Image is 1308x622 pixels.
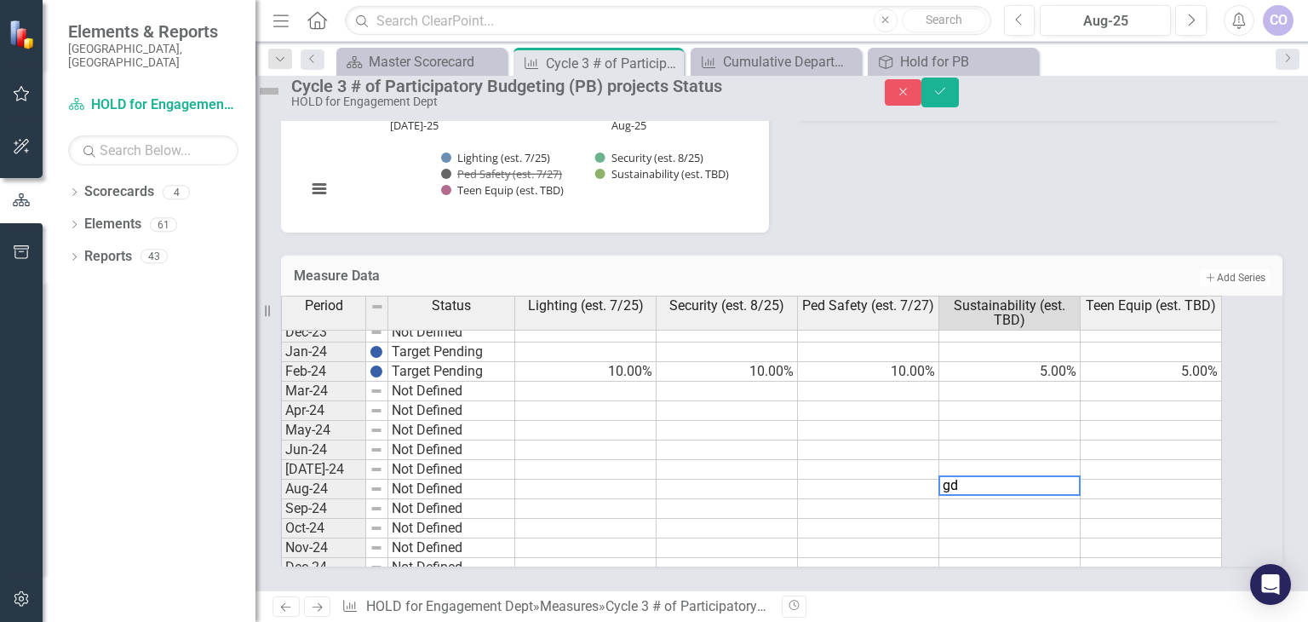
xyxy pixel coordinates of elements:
[68,21,238,42] span: Elements & Reports
[163,185,190,199] div: 4
[370,561,383,574] img: 8DAGhfEEPCf229AAAAAElFTkSuQmCC
[370,482,383,496] img: 8DAGhfEEPCf229AAAAAElFTkSuQmCC
[255,78,283,105] img: Not Defined
[141,250,168,264] div: 43
[305,298,343,314] span: Period
[294,268,831,284] h3: Measure Data
[388,382,515,401] td: Not Defined
[1081,362,1222,382] td: 5.00%
[872,51,1034,72] a: Hold for PB
[370,384,383,398] img: 8DAGhfEEPCf229AAAAAElFTkSuQmCC
[281,519,366,538] td: Oct-24
[281,460,366,480] td: [DATE]-24
[281,362,366,382] td: Feb-24
[68,95,238,115] a: HOLD for Engagement Dept
[84,247,132,267] a: Reports
[281,538,366,558] td: Nov-24
[388,343,515,362] td: Target Pending
[84,215,141,234] a: Elements
[441,182,565,198] button: Show Teen Equip (est. TBD)
[307,176,331,200] button: View chart menu, Chart
[281,558,366,578] td: Dec-24
[657,362,798,382] td: 10.00%
[281,343,366,362] td: Jan-24
[345,6,990,36] input: Search ClearPoint...
[281,441,366,460] td: Jun-24
[341,51,502,72] a: Master Scorecard
[370,521,383,535] img: 8DAGhfEEPCf229AAAAAElFTkSuQmCC
[370,345,383,359] img: BgCOk07PiH71IgAAAABJRU5ErkJggg==
[388,499,515,519] td: Not Defined
[515,362,657,382] td: 10.00%
[370,541,383,555] img: 8DAGhfEEPCf229AAAAAElFTkSuQmCC
[546,53,680,74] div: Cycle 3 # of Participatory Budgeting (PB) projects Status
[926,13,962,26] span: Search
[1046,11,1165,32] div: Aug-25
[939,362,1081,382] td: 5.00%
[370,502,383,515] img: 8DAGhfEEPCf229AAAAAElFTkSuQmCC
[669,298,784,314] span: Security (est. 8/25)
[798,362,939,382] td: 10.00%
[441,166,564,181] button: Show Ped Safety (est. 7/27)
[540,598,599,614] a: Measures
[68,135,238,165] input: Search Below...
[369,51,502,72] div: Master Scorecard
[388,480,515,499] td: Not Defined
[370,463,383,476] img: 8DAGhfEEPCf229AAAAAElFTkSuQmCC
[900,51,1034,72] div: Hold for PB
[341,597,769,617] div: » »
[370,443,383,457] img: 8DAGhfEEPCf229AAAAAElFTkSuQmCC
[1040,5,1171,36] button: Aug-25
[388,558,515,578] td: Not Defined
[1263,5,1294,36] button: CO
[595,150,705,165] button: Show Security (est. 8/25)
[291,77,851,95] div: Cycle 3 # of Participatory Budgeting (PB) projects Status
[902,9,987,32] button: Search
[1200,269,1270,286] button: Add Series
[388,538,515,558] td: Not Defined
[388,460,515,480] td: Not Defined
[150,217,177,232] div: 61
[605,598,945,614] div: Cycle 3 # of Participatory Budgeting (PB) projects Status
[695,51,857,72] a: Cumulative Department and Office Attendance at [GEOGRAPHIC_DATA]
[370,365,383,378] img: BgCOk07PiH71IgAAAABJRU5ErkJggg==
[388,362,515,382] td: Target Pending
[802,298,934,314] span: Ped Safety (est. 7/27)
[9,20,38,49] img: ClearPoint Strategy
[370,404,383,418] img: 8DAGhfEEPCf229AAAAAElFTkSuQmCC
[281,480,366,499] td: Aug-24
[943,298,1076,328] span: Sustainability (est. TBD)
[388,401,515,421] td: Not Defined
[432,298,471,314] span: Status
[370,300,384,314] img: 8DAGhfEEPCf229AAAAAElFTkSuQmCC
[281,499,366,519] td: Sep-24
[611,118,646,133] text: Aug-25
[281,401,366,421] td: Apr-24
[84,182,154,202] a: Scorecards
[366,598,533,614] a: HOLD for Engagement Dept
[388,519,515,538] td: Not Defined
[723,51,857,72] div: Cumulative Department and Office Attendance at [GEOGRAPHIC_DATA]
[291,95,851,108] div: HOLD for Engagement Dept
[388,421,515,441] td: Not Defined
[1086,298,1216,314] span: Teen Equip (est. TBD)
[370,423,383,437] img: 8DAGhfEEPCf229AAAAAElFTkSuQmCC
[441,150,551,165] button: Show Lighting (est. 7/25)
[281,382,366,401] td: Mar-24
[528,298,644,314] span: Lighting (est. 7/25)
[595,166,731,181] button: Show Sustainability (est. TBD)
[388,441,515,460] td: Not Defined
[1250,564,1291,605] div: Open Intercom Messenger
[390,118,439,133] text: [DATE]-25
[281,421,366,441] td: May-24
[68,42,238,70] small: [GEOGRAPHIC_DATA], [GEOGRAPHIC_DATA]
